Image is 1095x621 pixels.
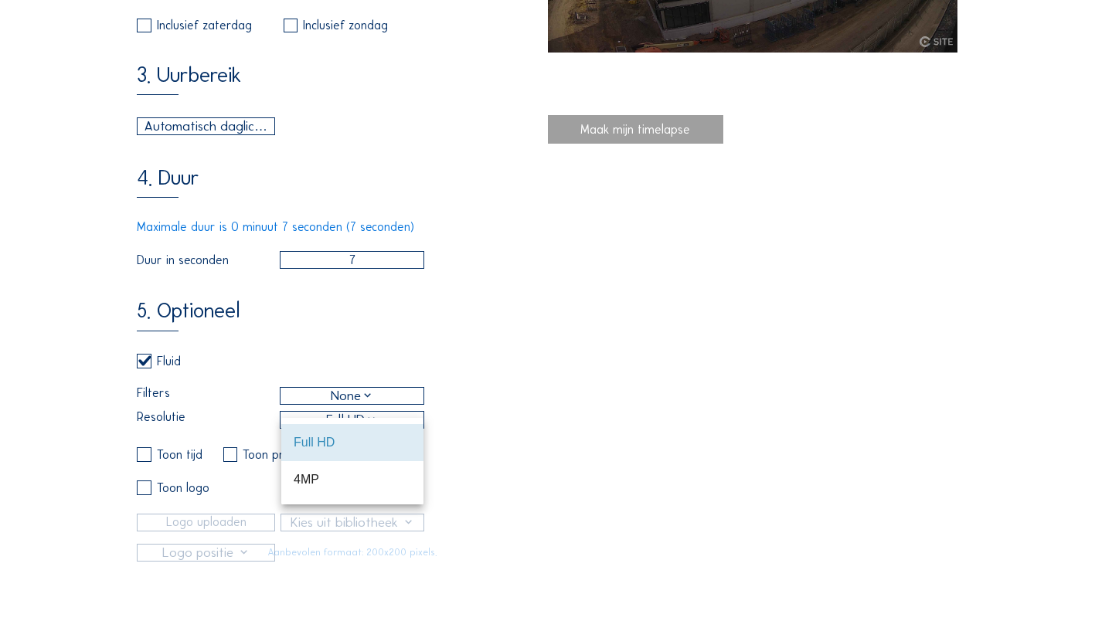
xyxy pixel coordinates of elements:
[145,117,267,137] div: Automatisch daglicht
[137,300,240,331] div: 5. Optioneel
[548,115,723,144] div: Maak mijn timelapse
[294,435,411,450] div: Full HD
[294,472,411,487] div: 4MP
[137,64,241,95] div: 3. Uurbereik
[303,19,388,32] div: Inclusief zondag
[281,544,424,562] div: Aanbevolen formaat: 200x200 pixels.
[157,355,181,368] div: Fluid
[326,410,378,430] div: Full HD
[243,449,308,461] div: Toon project
[920,36,953,47] img: C-Site Logo
[157,449,202,461] div: Toon tijd
[157,482,209,494] div: Toon logo
[137,411,280,429] label: Resolutie
[137,387,280,405] label: Filters
[137,254,280,266] label: Duur in seconden
[281,388,423,404] div: None
[137,221,424,233] div: Maximale duur is 0 minuut 7 seconden (7 seconden)
[137,514,275,531] input: Logo uploaden
[331,386,374,406] div: None
[137,167,199,198] div: 4. Duur
[138,118,274,134] div: Automatisch daglicht
[281,412,423,428] div: Full HD
[157,19,252,32] div: Inclusief zaterdag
